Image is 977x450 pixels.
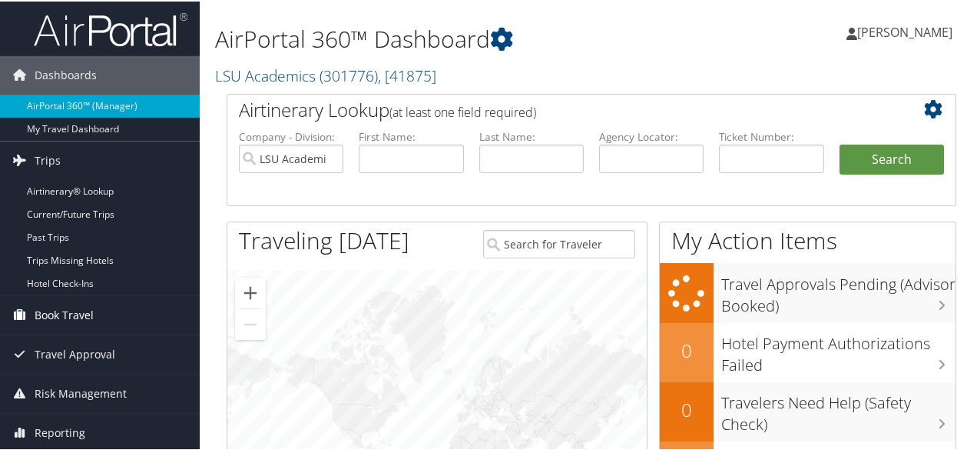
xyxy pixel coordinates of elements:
label: Agency Locator: [599,128,704,143]
button: Zoom in [235,276,266,307]
h2: Airtinerary Lookup [239,95,883,122]
span: Risk Management [35,373,127,412]
input: Search for Traveler [483,228,634,257]
h2: 0 [660,336,714,362]
span: Trips [35,140,61,178]
h1: Traveling [DATE] [239,223,409,255]
h3: Hotel Payment Authorizations Failed [721,324,955,375]
label: First Name: [359,128,463,143]
button: Zoom out [235,308,266,338]
span: , [ 41875 ] [378,64,436,85]
h3: Travel Approvals Pending (Advisor Booked) [721,265,955,315]
h1: AirPortal 360™ Dashboard [215,22,717,54]
a: [PERSON_NAME] [846,8,968,54]
label: Ticket Number: [719,128,823,143]
img: airportal-logo.png [34,10,187,46]
span: Dashboards [35,55,97,93]
label: Last Name: [479,128,584,143]
h1: My Action Items [660,223,955,255]
h2: 0 [660,395,714,422]
span: (at least one field required) [389,102,536,119]
button: Search [840,143,944,174]
label: Company - Division: [239,128,343,143]
span: [PERSON_NAME] [857,22,952,39]
h3: Travelers Need Help (Safety Check) [721,383,955,434]
a: LSU Academics [215,64,436,85]
span: ( 301776 ) [320,64,378,85]
a: 0Hotel Payment Authorizations Failed [660,322,955,381]
a: 0Travelers Need Help (Safety Check) [660,381,955,440]
span: Travel Approval [35,334,115,372]
span: Book Travel [35,295,94,333]
a: Travel Approvals Pending (Advisor Booked) [660,262,955,321]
